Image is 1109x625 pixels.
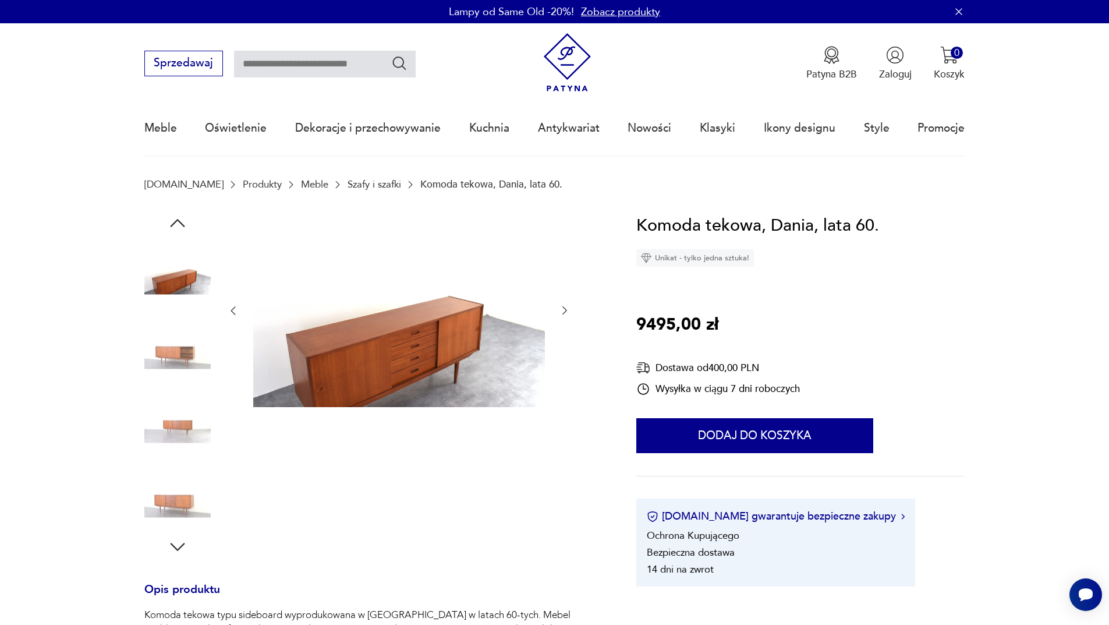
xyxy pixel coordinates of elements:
[144,51,223,76] button: Sprzedawaj
[205,101,267,155] a: Oświetlenie
[934,46,965,81] button: 0Koszyk
[806,68,857,81] p: Patyna B2B
[879,68,912,81] p: Zaloguj
[764,101,835,155] a: Ikony designu
[647,509,905,524] button: [DOMAIN_NAME] gwarantuje bezpieczne zakupy
[917,101,965,155] a: Promocje
[144,59,223,69] a: Sprzedawaj
[636,213,879,239] h1: Komoda tekowa, Dania, lata 60.
[144,462,211,528] img: Zdjęcie produktu Komoda tekowa, Dania, lata 60.
[700,101,735,155] a: Klasyki
[886,46,904,64] img: Ikonka użytkownika
[469,101,509,155] a: Kuchnia
[636,361,650,375] img: Ikona dostawy
[647,546,735,559] li: Bezpieczna dostawa
[636,382,800,396] div: Wysyłka w ciągu 7 dni roboczych
[934,68,965,81] p: Koszyk
[940,46,958,64] img: Ikona koszyka
[243,179,282,190] a: Produkty
[144,239,211,306] img: Zdjęcie produktu Komoda tekowa, Dania, lata 60.
[628,101,671,155] a: Nowości
[823,46,841,64] img: Ikona medalu
[144,101,177,155] a: Meble
[391,55,408,72] button: Szukaj
[348,179,401,190] a: Szafy i szafki
[581,5,660,19] a: Zobacz produkty
[806,46,857,81] button: Patyna B2B
[864,101,890,155] a: Style
[647,529,739,542] li: Ochrona Kupującego
[647,563,714,576] li: 14 dni na zwrot
[295,101,441,155] a: Dekoracje i przechowywanie
[647,511,658,522] img: Ikona certyfikatu
[879,46,912,81] button: Zaloguj
[538,101,600,155] a: Antykwariat
[901,514,905,520] img: Ikona strzałki w prawo
[420,179,562,190] p: Komoda tekowa, Dania, lata 60.
[636,312,718,338] p: 9495,00 zł
[144,313,211,380] img: Zdjęcie produktu Komoda tekowa, Dania, lata 60.
[636,249,754,267] div: Unikat - tylko jedna sztuka!
[538,33,597,92] img: Patyna - sklep z meblami i dekoracjami vintage
[636,361,800,375] div: Dostawa od 400,00 PLN
[1069,578,1102,611] iframe: Smartsupp widget button
[301,179,328,190] a: Meble
[951,47,963,59] div: 0
[144,388,211,454] img: Zdjęcie produktu Komoda tekowa, Dania, lata 60.
[144,585,603,609] h3: Opis produktu
[806,46,857,81] a: Ikona medaluPatyna B2B
[636,418,873,453] button: Dodaj do koszyka
[144,179,224,190] a: [DOMAIN_NAME]
[449,5,574,19] p: Lampy od Same Old -20%!
[641,253,651,263] img: Ikona diamentu
[253,213,545,407] img: Zdjęcie produktu Komoda tekowa, Dania, lata 60.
